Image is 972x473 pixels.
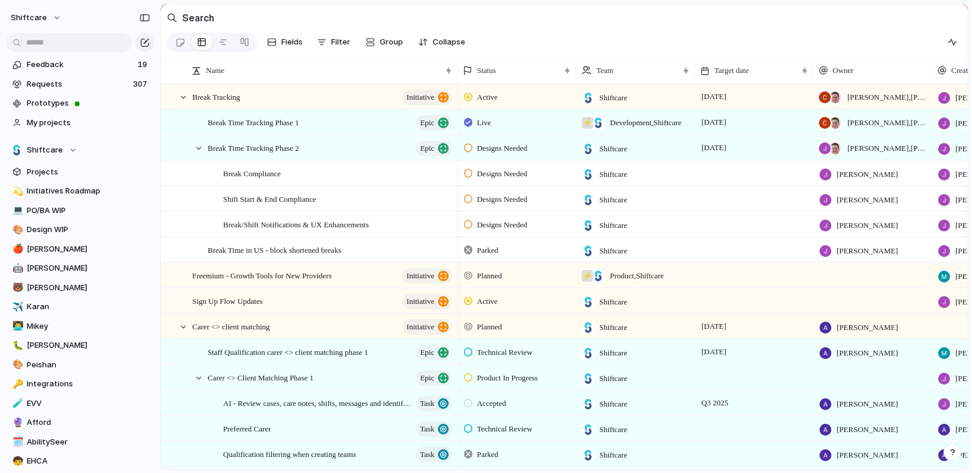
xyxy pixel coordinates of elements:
[12,300,21,314] div: ✈️
[11,378,23,390] button: 🔑
[27,398,150,409] span: EVV
[420,370,434,386] span: Epic
[714,65,749,77] span: Target date
[416,447,452,462] button: Task
[837,245,898,257] span: [PERSON_NAME]
[11,12,47,24] span: shiftcare
[223,166,281,180] span: Break Compliance
[477,219,528,231] span: Designs Needed
[262,33,307,52] button: Fields
[6,94,154,112] a: Prototypes
[837,424,898,436] span: [PERSON_NAME]
[27,117,150,129] span: My projects
[12,377,21,391] div: 🔑
[208,141,299,154] span: Break Time Tracking Phase 2
[6,163,154,181] a: Projects
[599,449,627,461] span: Shiftcare
[192,319,270,333] span: Carer <> client matching
[406,89,434,106] span: initiative
[406,293,434,310] span: initiative
[599,347,627,359] span: Shiftcare
[477,91,498,103] span: Active
[6,279,154,297] a: 🐻[PERSON_NAME]
[698,345,729,359] span: [DATE]
[12,435,21,449] div: 🗓️
[27,282,150,294] span: [PERSON_NAME]
[698,396,731,410] span: Q3 2025
[192,294,263,307] span: Sign Up Flow Updates
[6,395,154,412] a: 🧪EVV
[833,65,853,77] span: Owner
[27,339,150,351] span: [PERSON_NAME]
[27,378,150,390] span: Integrations
[11,417,23,428] button: 🔮
[6,452,154,470] div: 🧒EHCA
[6,75,154,93] a: Requests307
[837,347,898,359] span: [PERSON_NAME]
[477,245,498,256] span: Parked
[27,262,150,274] span: [PERSON_NAME]
[11,436,23,448] button: 🗓️
[402,268,452,284] button: initiative
[596,65,614,77] span: Team
[477,270,502,282] span: Planned
[698,115,729,129] span: [DATE]
[27,166,150,178] span: Projects
[837,398,898,410] span: [PERSON_NAME]
[599,296,627,308] span: Shiftcare
[847,142,927,154] span: [PERSON_NAME] , [PERSON_NAME]
[11,262,23,274] button: 🤖
[6,298,154,316] a: ✈️Karan
[27,224,150,236] span: Design WIP
[420,395,434,412] span: Task
[6,337,154,354] div: 🐛[PERSON_NAME]
[12,339,21,353] div: 🐛
[433,36,465,48] span: Collapse
[6,318,154,335] a: 👨‍💻Mikey
[27,97,150,109] span: Prototypes
[133,78,150,90] span: 307
[182,11,214,25] h2: Search
[837,449,898,461] span: [PERSON_NAME]
[477,168,528,180] span: Designs Needed
[12,455,21,468] div: 🧒
[698,90,729,104] span: [DATE]
[11,243,23,255] button: 🍎
[208,345,368,358] span: Staff Qualification carer <> client matching phase 1
[6,221,154,239] a: 🎨Design WIP
[11,320,23,332] button: 👨‍💻
[610,270,664,282] span: Product , Shiftcare
[11,224,23,236] button: 🎨
[223,192,316,205] span: Shift Start & End Compliance
[380,36,403,48] span: Group
[599,398,627,410] span: Shiftcare
[420,140,434,157] span: Epic
[599,245,627,257] span: Shiftcare
[698,141,729,155] span: [DATE]
[11,282,23,294] button: 🐻
[12,185,21,198] div: 💫
[599,194,627,206] span: Shiftcare
[6,240,154,258] a: 🍎[PERSON_NAME]
[6,114,154,132] a: My projects
[27,59,134,71] span: Feedback
[837,322,898,334] span: [PERSON_NAME]
[477,423,532,435] span: Technical Review
[6,375,154,393] div: 🔑Integrations
[11,339,23,351] button: 🐛
[599,373,627,385] span: Shiftcare
[837,220,898,231] span: [PERSON_NAME]
[599,424,627,436] span: Shiftcare
[27,320,150,332] span: Mikey
[416,141,452,156] button: Epic
[416,396,452,411] button: Task
[6,356,154,374] div: 🎨Peishan
[599,322,627,334] span: Shiftcare
[27,417,150,428] span: Afford
[416,345,452,360] button: Epic
[477,193,528,205] span: Designs Needed
[27,301,150,313] span: Karan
